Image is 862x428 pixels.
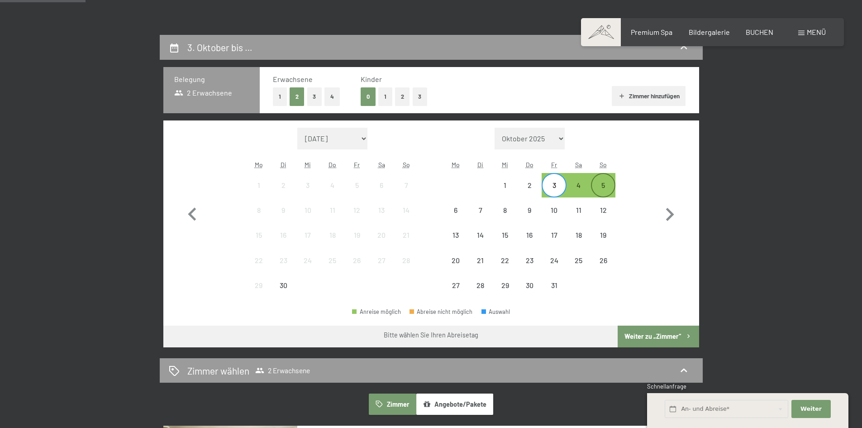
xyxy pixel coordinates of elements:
[305,161,311,168] abbr: Mittwoch
[370,207,393,229] div: 13
[320,173,345,197] div: Thu Sep 04 2025
[394,248,418,272] div: Sun Sep 28 2025
[517,248,542,272] div: Abreise nicht möglich
[272,282,295,304] div: 30
[271,248,295,272] div: Tue Sep 23 2025
[493,198,517,222] div: Abreise nicht möglich
[591,173,615,197] div: Sun Oct 05 2025
[369,223,394,247] div: Abreise nicht möglich
[542,223,566,247] div: Abreise nicht möglich
[444,207,467,229] div: 6
[443,223,468,247] div: Abreise nicht möglich
[542,198,566,222] div: Fri Oct 10 2025
[543,282,565,304] div: 31
[518,282,541,304] div: 30
[394,198,418,222] div: Abreise nicht möglich
[174,88,233,98] span: 2 Erwachsene
[361,87,376,106] button: 0
[443,273,468,298] div: Mon Oct 27 2025
[468,248,493,272] div: Abreise nicht möglich
[394,223,418,247] div: Abreise nicht möglich
[295,198,320,222] div: Abreise nicht möglich
[247,173,271,197] div: Mon Sep 01 2025
[493,248,517,272] div: Abreise nicht möglich
[247,248,271,272] div: Mon Sep 22 2025
[517,223,542,247] div: Abreise nicht möglich
[591,223,615,247] div: Abreise nicht möglich
[567,223,591,247] div: Sat Oct 18 2025
[247,223,271,247] div: Abreise nicht möglich
[468,273,493,298] div: Abreise nicht möglich
[324,87,340,106] button: 4
[592,257,614,279] div: 26
[295,198,320,222] div: Wed Sep 10 2025
[443,248,468,272] div: Abreise nicht möglich
[295,173,320,197] div: Wed Sep 03 2025
[320,223,345,247] div: Abreise nicht möglich
[369,248,394,272] div: Abreise nicht möglich
[591,198,615,222] div: Abreise nicht möglich
[468,223,493,247] div: Abreise nicht möglich
[395,207,417,229] div: 14
[657,128,683,298] button: Nächster Monat
[179,128,205,298] button: Vorheriger Monat
[248,182,270,204] div: 1
[329,161,336,168] abbr: Donnerstag
[247,273,271,298] div: Abreise nicht möglich
[517,273,542,298] div: Thu Oct 30 2025
[468,198,493,222] div: Abreise nicht möglich
[352,309,401,315] div: Anreise möglich
[295,248,320,272] div: Wed Sep 24 2025
[477,161,483,168] abbr: Dienstag
[567,248,591,272] div: Sat Oct 25 2025
[542,198,566,222] div: Abreise nicht möglich
[469,231,492,254] div: 14
[575,161,582,168] abbr: Samstag
[612,86,686,106] button: Zimmer hinzufügen
[468,223,493,247] div: Tue Oct 14 2025
[494,282,516,304] div: 29
[345,198,369,222] div: Abreise nicht möglich
[444,231,467,254] div: 13
[395,87,410,106] button: 2
[296,257,319,279] div: 24
[469,282,492,304] div: 28
[592,182,614,204] div: 5
[346,231,368,254] div: 19
[370,231,393,254] div: 20
[493,223,517,247] div: Abreise nicht möglich
[248,231,270,254] div: 15
[567,182,590,204] div: 4
[493,173,517,197] div: Wed Oct 01 2025
[296,207,319,229] div: 10
[494,231,516,254] div: 15
[345,248,369,272] div: Abreise nicht möglich
[444,257,467,279] div: 20
[494,207,516,229] div: 8
[567,173,591,197] div: Abreise möglich
[807,28,826,36] span: Menü
[346,207,368,229] div: 12
[631,28,672,36] a: Premium Spa
[271,173,295,197] div: Tue Sep 02 2025
[369,198,394,222] div: Sat Sep 13 2025
[746,28,773,36] a: BUCHEN
[321,257,344,279] div: 25
[526,161,533,168] abbr: Donnerstag
[403,161,410,168] abbr: Sonntag
[493,173,517,197] div: Abreise nicht möglich
[518,231,541,254] div: 16
[271,248,295,272] div: Abreise nicht möglich
[345,223,369,247] div: Fri Sep 19 2025
[345,198,369,222] div: Fri Sep 12 2025
[542,248,566,272] div: Fri Oct 24 2025
[517,173,542,197] div: Abreise nicht möglich
[255,366,310,375] span: 2 Erwachsene
[542,173,566,197] div: Fri Oct 03 2025
[543,182,565,204] div: 3
[517,248,542,272] div: Thu Oct 23 2025
[248,257,270,279] div: 22
[272,182,295,204] div: 2
[255,161,263,168] abbr: Montag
